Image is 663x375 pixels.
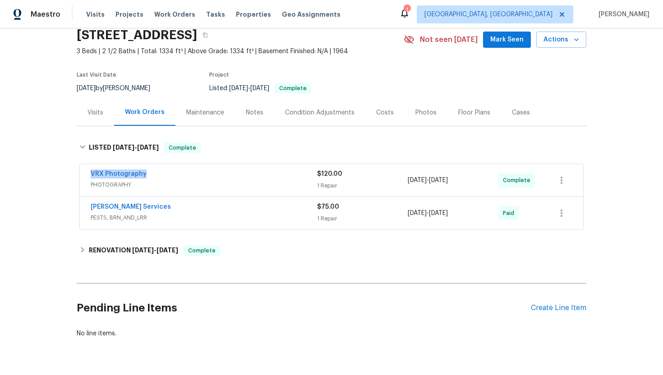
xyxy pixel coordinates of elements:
[503,209,518,218] span: Paid
[77,240,586,261] div: RENOVATION [DATE]-[DATE]Complete
[429,177,448,183] span: [DATE]
[512,108,530,117] div: Cases
[317,214,408,223] div: 1 Repair
[77,83,161,94] div: by [PERSON_NAME]
[317,171,342,177] span: $120.00
[184,246,219,255] span: Complete
[536,32,586,48] button: Actions
[250,85,269,91] span: [DATE]
[276,86,310,91] span: Complete
[408,209,448,218] span: -
[408,177,427,183] span: [DATE]
[91,204,171,210] a: [PERSON_NAME] Services
[125,108,165,117] div: Work Orders
[197,27,213,43] button: Copy Address
[209,72,229,78] span: Project
[503,176,534,185] span: Complete
[424,10,552,19] span: [GEOGRAPHIC_DATA], [GEOGRAPHIC_DATA]
[132,247,178,253] span: -
[91,213,317,222] span: PESTS, BRN_AND_LRR
[408,176,448,185] span: -
[429,210,448,216] span: [DATE]
[595,10,649,19] span: [PERSON_NAME]
[157,247,178,253] span: [DATE]
[115,10,143,19] span: Projects
[490,34,524,46] span: Mark Seen
[186,108,224,117] div: Maintenance
[543,34,579,46] span: Actions
[236,10,271,19] span: Properties
[317,181,408,190] div: 1 Repair
[89,245,178,256] h6: RENOVATION
[31,10,60,19] span: Maestro
[206,11,225,18] span: Tasks
[77,31,197,40] h2: [STREET_ADDRESS]
[420,35,478,44] span: Not seen [DATE]
[317,204,339,210] span: $75.00
[77,85,96,91] span: [DATE]
[404,5,410,14] div: 1
[91,171,147,177] a: VRX Photography
[89,142,159,153] h6: LISTED
[415,108,437,117] div: Photos
[165,143,200,152] span: Complete
[132,247,154,253] span: [DATE]
[458,108,490,117] div: Floor Plans
[483,32,531,48] button: Mark Seen
[229,85,248,91] span: [DATE]
[77,329,586,338] div: No line items.
[77,287,531,329] h2: Pending Line Items
[113,144,159,151] span: -
[531,304,586,312] div: Create Line Item
[91,180,317,189] span: PHOTOGRAPHY
[87,108,103,117] div: Visits
[137,144,159,151] span: [DATE]
[408,210,427,216] span: [DATE]
[376,108,394,117] div: Costs
[246,108,263,117] div: Notes
[86,10,105,19] span: Visits
[77,133,586,162] div: LISTED [DATE]-[DATE]Complete
[285,108,355,117] div: Condition Adjustments
[77,47,404,56] span: 3 Beds | 2 1/2 Baths | Total: 1334 ft² | Above Grade: 1334 ft² | Basement Finished: N/A | 1964
[154,10,195,19] span: Work Orders
[77,72,116,78] span: Last Visit Date
[229,85,269,91] span: -
[282,10,341,19] span: Geo Assignments
[209,85,311,91] span: Listed
[113,144,134,151] span: [DATE]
